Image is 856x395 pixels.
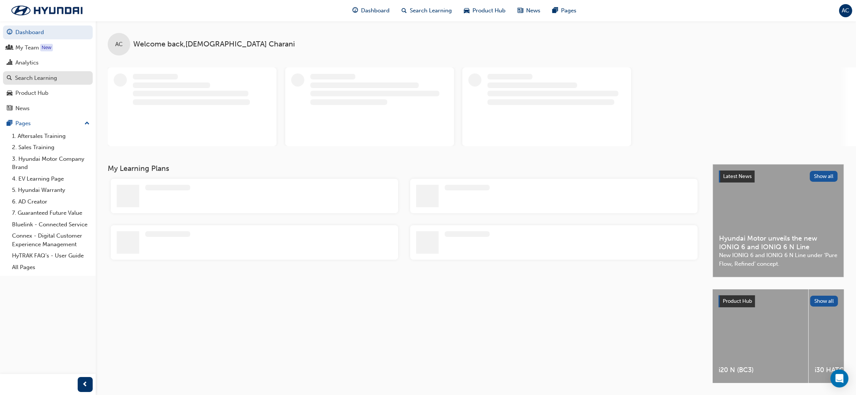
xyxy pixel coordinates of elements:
[83,380,88,389] span: prev-icon
[719,366,802,374] span: i20 N (BC3)
[9,130,93,142] a: 1. Aftersales Training
[108,164,701,173] h3: My Learning Plans
[402,6,407,15] span: search-icon
[7,60,12,66] span: chart-icon
[15,43,39,52] div: My Team
[9,173,93,185] a: 4. EV Learning Page
[518,6,524,15] span: news-icon
[361,6,390,15] span: Dashboard
[839,4,852,17] button: AC
[15,74,57,82] div: Search Learning
[553,6,558,15] span: pages-icon
[396,3,458,18] a: search-iconSearch Learning
[9,153,93,173] a: 3. Hyundai Motor Company Brand
[9,184,93,196] a: 5. Hyundai Warranty
[713,289,808,383] a: i20 N (BC3)
[723,173,752,180] span: Latest News
[133,40,295,49] span: Welcome back , [DEMOGRAPHIC_DATA] Charani
[9,230,93,250] a: Connex - Digital Customer Experience Management
[3,102,93,115] a: News
[7,90,12,97] span: car-icon
[842,6,850,15] span: AC
[527,6,541,15] span: News
[3,25,93,39] a: Dashboard
[9,207,93,219] a: 7. Guaranteed Future Value
[115,40,123,49] span: AC
[3,86,93,100] a: Product Hub
[810,171,838,182] button: Show all
[3,56,93,70] a: Analytics
[9,196,93,208] a: 6. AD Creator
[15,104,30,113] div: News
[713,164,844,277] a: Latest NewsShow allHyundai Motor unveils the new IONIQ 6 and IONIQ 6 N LineNew IONIQ 6 and IONIQ ...
[830,370,848,388] div: Open Intercom Messenger
[7,75,12,82] span: search-icon
[40,44,53,51] div: Tooltip anchor
[15,119,31,128] div: Pages
[723,298,752,304] span: Product Hub
[719,295,838,307] a: Product HubShow all
[719,171,838,183] a: Latest NewsShow all
[464,6,470,15] span: car-icon
[353,6,358,15] span: guage-icon
[9,262,93,273] a: All Pages
[3,41,93,55] a: My Team
[410,6,452,15] span: Search Learning
[3,117,93,130] button: Pages
[9,219,93,230] a: Bluelink - Connected Service
[84,119,90,129] span: up-icon
[473,6,506,15] span: Product Hub
[810,296,838,307] button: Show all
[3,71,93,85] a: Search Learning
[9,142,93,153] a: 2. Sales Training
[719,251,838,268] span: New IONIQ 6 and IONIQ 6 N Line under ‘Pure Flow, Refined’ concept.
[7,105,12,112] span: news-icon
[7,45,12,51] span: people-icon
[561,6,577,15] span: Pages
[458,3,512,18] a: car-iconProduct Hub
[547,3,583,18] a: pages-iconPages
[9,250,93,262] a: HyTRAK FAQ's - User Guide
[15,58,39,67] div: Analytics
[7,29,12,36] span: guage-icon
[4,3,90,18] img: Trak
[719,234,838,251] span: Hyundai Motor unveils the new IONIQ 6 and IONIQ 6 N Line
[15,89,48,97] div: Product Hub
[3,24,93,117] button: DashboardMy TeamAnalyticsSearch LearningProduct HubNews
[512,3,547,18] a: news-iconNews
[347,3,396,18] a: guage-iconDashboard
[7,120,12,127] span: pages-icon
